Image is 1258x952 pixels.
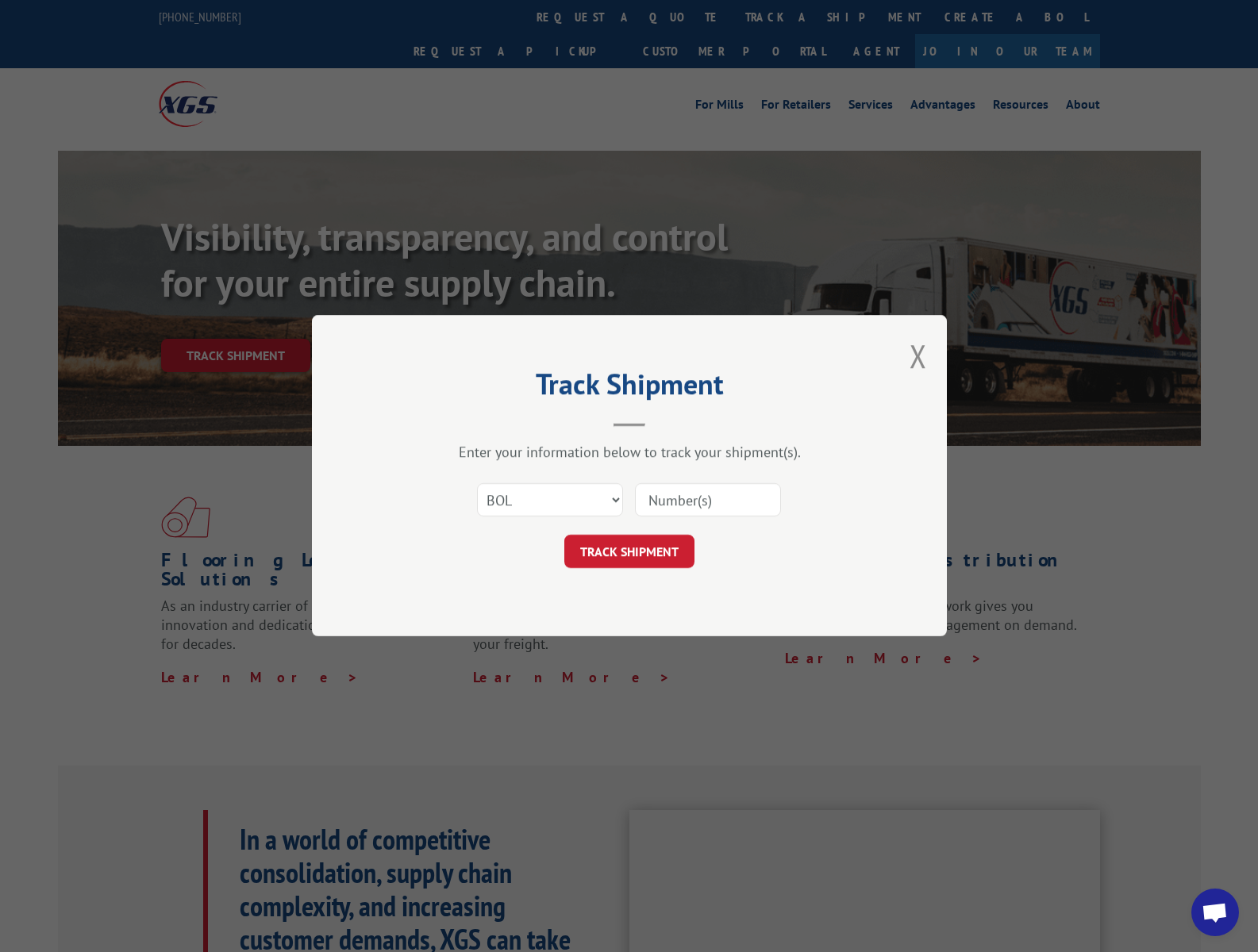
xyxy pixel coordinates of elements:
button: TRACK SHIPMENT [564,535,694,569]
input: Number(s) [635,484,781,517]
div: Enter your information below to track your shipment(s). [391,443,868,462]
div: Open chat [1191,889,1239,936]
h2: Track Shipment [391,373,868,403]
button: Close modal [910,335,927,377]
